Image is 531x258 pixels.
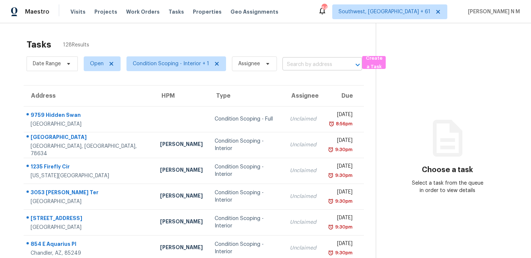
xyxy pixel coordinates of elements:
div: Unclaimed [290,115,316,123]
div: [GEOGRAPHIC_DATA], [GEOGRAPHIC_DATA], 78634 [31,143,148,157]
div: Chandler, AZ, 85249 [31,250,148,257]
div: 847 [322,4,327,12]
div: Select a task from the queue in order to view details [412,179,483,194]
div: 1235 Firefly Cir [31,163,148,172]
div: [GEOGRAPHIC_DATA] [31,224,148,231]
div: [GEOGRAPHIC_DATA] [31,133,148,143]
div: 9:30pm [334,249,353,257]
div: [DATE] [328,240,352,249]
div: Unclaimed [290,167,316,174]
span: Work Orders [126,8,160,15]
div: 854 E Aquarius Pl [31,240,148,250]
div: Condition Scoping - Interior [215,215,278,230]
span: Date Range [33,60,61,67]
div: [STREET_ADDRESS] [31,215,148,224]
div: [PERSON_NAME] [160,192,203,201]
div: 9759 Hidden Swan [31,111,148,121]
span: Geo Assignments [230,8,278,15]
img: Overdue Alarm Icon [328,146,334,153]
div: 9:30pm [334,223,353,231]
div: Condition Scoping - Interior [215,163,278,178]
div: [PERSON_NAME] [160,166,203,175]
img: Overdue Alarm Icon [328,172,334,179]
span: Southwest, [GEOGRAPHIC_DATA] + 61 [339,8,430,15]
div: Condition Scoping - Interior [215,189,278,204]
div: Unclaimed [290,141,316,149]
div: [DATE] [328,214,352,223]
span: Properties [193,8,222,15]
div: [GEOGRAPHIC_DATA] [31,121,148,128]
span: Projects [94,8,117,15]
div: [PERSON_NAME] [160,140,203,150]
th: Due [322,86,364,106]
h2: Tasks [27,41,51,48]
th: Type [209,86,284,106]
th: Assignee [284,86,322,106]
div: [PERSON_NAME] [160,244,203,253]
div: 9:30pm [334,172,353,179]
span: Create a Task [366,54,382,71]
div: Condition Scoping - Full [215,115,278,123]
div: [DATE] [328,188,352,198]
span: [PERSON_NAME] N M [465,8,520,15]
span: 128 Results [63,41,89,49]
div: [US_STATE][GEOGRAPHIC_DATA] [31,172,148,179]
div: 3053 [PERSON_NAME] Ter [31,189,148,198]
span: Assignee [238,60,260,67]
input: Search by address [282,59,341,70]
div: 8:56pm [334,120,353,128]
div: [GEOGRAPHIC_DATA] [31,198,148,205]
div: 9:30pm [334,146,353,153]
img: Overdue Alarm Icon [328,249,334,257]
button: Open [353,60,363,70]
button: Create a Task [362,56,386,69]
div: Condition Scoping - Interior [215,137,278,152]
img: Overdue Alarm Icon [328,198,334,205]
th: HPM [154,86,209,106]
span: Open [90,60,104,67]
div: [DATE] [328,111,352,120]
div: Unclaimed [290,193,316,200]
span: Visits [70,8,86,15]
div: Unclaimed [290,244,316,252]
span: Maestro [25,8,49,15]
div: Unclaimed [290,219,316,226]
img: Overdue Alarm Icon [328,223,334,231]
div: 9:30pm [334,198,353,205]
div: [DATE] [328,163,352,172]
span: Condition Scoping - Interior + 1 [133,60,209,67]
div: [PERSON_NAME] [160,218,203,227]
span: Tasks [169,9,184,14]
img: Overdue Alarm Icon [329,120,334,128]
th: Address [24,86,154,106]
div: [DATE] [328,137,352,146]
h3: Choose a task [422,166,473,174]
div: Condition Scoping - Interior [215,241,278,255]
